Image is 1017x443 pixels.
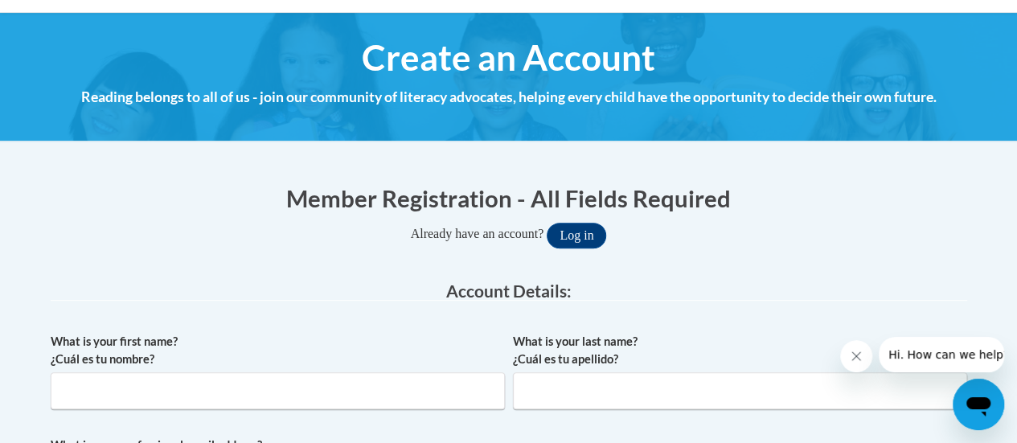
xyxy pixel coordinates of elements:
[513,333,967,368] label: What is your last name? ¿Cuál es tu apellido?
[10,11,130,24] span: Hi. How can we help?
[840,340,872,372] iframe: Close message
[51,87,967,108] h4: Reading belongs to all of us - join our community of literacy advocates, helping every child have...
[547,223,606,248] button: Log in
[513,372,967,409] input: Metadata input
[953,379,1004,430] iframe: Button to launch messaging window
[51,372,505,409] input: Metadata input
[51,182,967,215] h1: Member Registration - All Fields Required
[411,227,544,240] span: Already have an account?
[446,281,572,301] span: Account Details:
[362,36,655,79] span: Create an Account
[879,337,1004,372] iframe: Message from company
[51,333,505,368] label: What is your first name? ¿Cuál es tu nombre?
